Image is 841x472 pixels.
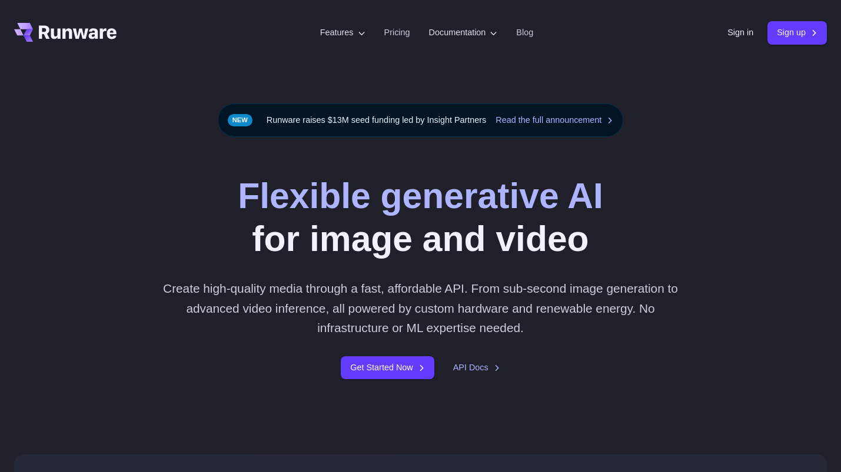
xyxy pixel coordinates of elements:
[238,176,603,216] strong: Flexible generative AI
[161,279,681,337] p: Create high-quality media through a fast, affordable API. From sub-second image generation to adv...
[238,175,603,260] h1: for image and video
[384,26,410,39] a: Pricing
[767,21,827,44] a: Sign up
[218,103,624,137] div: Runware raises $13M seed funding led by Insight Partners
[496,113,613,127] a: Read the full announcement
[516,26,533,39] a: Blog
[14,23,117,42] a: Go to /
[341,356,434,379] a: Get Started Now
[453,361,500,374] a: API Docs
[429,26,498,39] label: Documentation
[320,26,365,39] label: Features
[727,26,753,39] a: Sign in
